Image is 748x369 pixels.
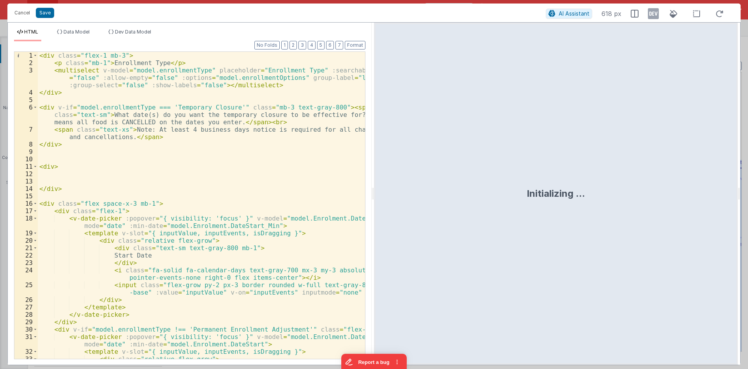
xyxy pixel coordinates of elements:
div: 18 [14,215,38,230]
span: Data Model [64,29,90,35]
button: 4 [308,41,316,49]
div: 16 [14,200,38,207]
div: 14 [14,185,38,192]
div: Initializing ... [527,187,585,200]
div: 22 [14,252,38,259]
div: 12 [14,170,38,178]
div: 13 [14,178,38,185]
div: 27 [14,304,38,311]
div: 33 [14,355,38,363]
button: 1 [281,41,288,49]
div: 6 [14,104,38,126]
button: 2 [289,41,297,49]
button: No Folds [254,41,280,49]
div: 23 [14,259,38,267]
div: 32 [14,348,38,355]
div: 10 [14,155,38,163]
div: 30 [14,326,38,333]
div: 7 [14,126,38,141]
div: 11 [14,163,38,170]
div: 2 [14,59,38,67]
span: AI Assistant [559,10,589,17]
button: Format [345,41,365,49]
div: 25 [14,281,38,296]
div: 5 [14,96,38,104]
button: Save [36,8,54,18]
button: AI Assistant [546,9,592,19]
span: Dev Data Model [115,29,151,35]
div: 28 [14,311,38,318]
div: 1 [14,52,38,59]
div: 21 [14,244,38,252]
div: 17 [14,207,38,215]
div: 9 [14,148,38,155]
div: 29 [14,318,38,326]
div: 26 [14,296,38,304]
span: HTML [24,29,38,35]
button: 5 [317,41,325,49]
button: 7 [335,41,343,49]
span: 618 px [602,9,621,18]
div: 15 [14,192,38,200]
div: 20 [14,237,38,244]
div: 19 [14,230,38,237]
div: 3 [14,67,38,89]
div: 24 [14,267,38,281]
button: Cancel [11,7,34,18]
div: 8 [14,141,38,148]
button: 3 [298,41,306,49]
div: 4 [14,89,38,96]
button: 6 [326,41,334,49]
div: 31 [14,333,38,348]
